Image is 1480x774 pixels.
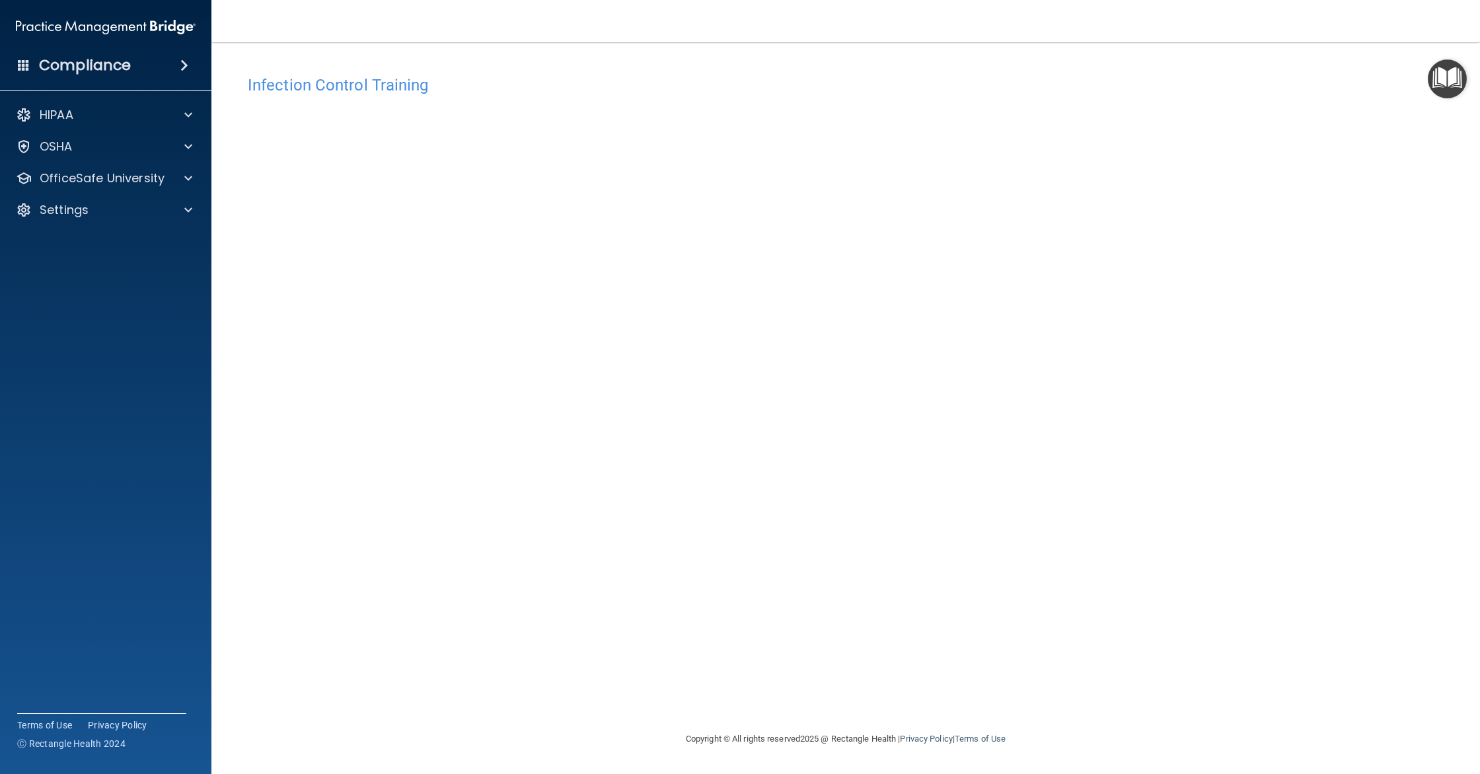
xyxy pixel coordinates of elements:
[248,77,1444,94] h4: Infection Control Training
[900,734,952,744] a: Privacy Policy
[88,719,147,732] a: Privacy Policy
[16,14,196,40] img: PMB logo
[16,139,192,155] a: OSHA
[1428,59,1467,98] button: Open Resource Center
[40,170,165,186] p: OfficeSafe University
[39,56,131,75] h4: Compliance
[17,737,126,750] span: Ⓒ Rectangle Health 2024
[40,139,73,155] p: OSHA
[1251,680,1464,733] iframe: Drift Widget Chat Controller
[248,101,908,507] iframe: infection-control-training
[955,734,1006,744] a: Terms of Use
[605,718,1087,760] div: Copyright © All rights reserved 2025 @ Rectangle Health | |
[17,719,72,732] a: Terms of Use
[16,107,192,123] a: HIPAA
[40,202,89,218] p: Settings
[16,170,192,186] a: OfficeSafe University
[40,107,73,123] p: HIPAA
[16,202,192,218] a: Settings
